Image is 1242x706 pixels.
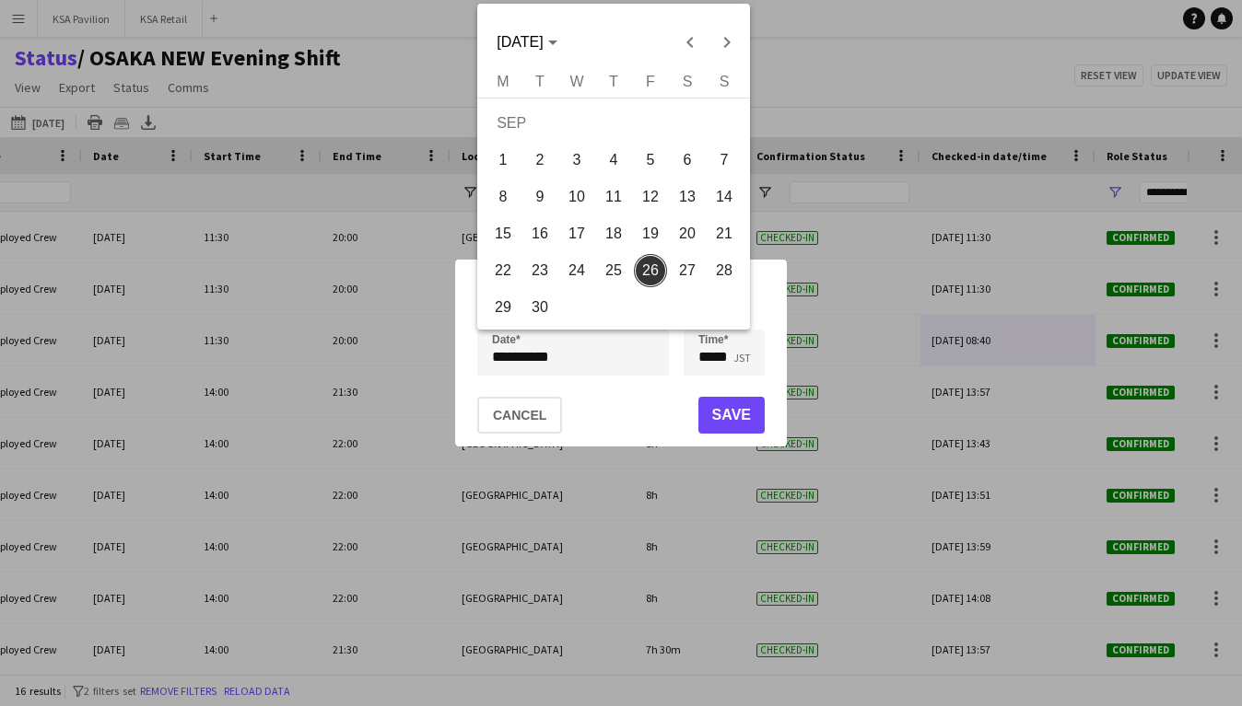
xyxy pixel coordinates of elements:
button: 21-09-2025 [706,215,743,252]
span: 18 [597,217,630,250]
span: 2 [523,144,557,177]
span: W [569,74,583,89]
button: 18-09-2025 [595,215,632,252]
button: 15-09-2025 [485,215,521,252]
span: 5 [634,144,667,177]
span: 7 [708,144,741,177]
button: 24-09-2025 [558,252,595,289]
button: Choose month and year [489,26,564,59]
span: 22 [486,254,520,287]
span: 21 [708,217,741,250]
span: 15 [486,217,520,250]
button: 19-09-2025 [632,215,669,252]
button: 29-09-2025 [485,289,521,326]
td: SEP [485,105,743,142]
button: 01-09-2025 [485,142,521,179]
span: 9 [523,180,557,214]
button: 04-09-2025 [595,142,632,179]
span: 3 [560,144,593,177]
button: 06-09-2025 [669,142,706,179]
span: S [720,74,730,89]
button: 20-09-2025 [669,215,706,252]
span: 19 [634,217,667,250]
button: 14-09-2025 [706,179,743,215]
span: 6 [671,144,704,177]
span: 10 [560,180,593,214]
button: 30-09-2025 [521,289,558,326]
button: 28-09-2025 [706,252,743,289]
span: T [609,74,618,89]
button: 17-09-2025 [558,215,595,252]
button: 12-09-2025 [632,179,669,215]
button: 10-09-2025 [558,179,595,215]
button: Next month [709,24,745,61]
span: 4 [597,144,630,177]
button: 22-09-2025 [485,252,521,289]
span: 14 [708,180,741,214]
button: 27-09-2025 [669,252,706,289]
span: 11 [597,180,630,214]
button: 09-09-2025 [521,179,558,215]
span: 26 [634,254,667,287]
button: 13-09-2025 [669,179,706,215]
span: S [683,74,693,89]
span: 1 [486,144,520,177]
button: 05-09-2025 [632,142,669,179]
span: T [535,74,545,89]
span: 25 [597,254,630,287]
span: 30 [523,291,557,324]
button: 11-09-2025 [595,179,632,215]
button: 02-09-2025 [521,142,558,179]
span: 16 [523,217,557,250]
button: 23-09-2025 [521,252,558,289]
span: M [497,74,509,89]
span: 23 [523,254,557,287]
span: 24 [560,254,593,287]
button: 25-09-2025 [595,252,632,289]
button: 03-09-2025 [558,142,595,179]
span: 17 [560,217,593,250]
span: F [646,74,655,89]
button: 26-09-2025 [632,252,669,289]
button: 07-09-2025 [706,142,743,179]
span: 28 [708,254,741,287]
span: [DATE] [497,34,543,50]
button: 16-09-2025 [521,215,558,252]
span: 27 [671,254,704,287]
span: 20 [671,217,704,250]
button: 08-09-2025 [485,179,521,215]
span: 29 [486,291,520,324]
button: Previous month [672,24,709,61]
span: 12 [634,180,667,214]
span: 8 [486,180,520,214]
span: 13 [671,180,704,214]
